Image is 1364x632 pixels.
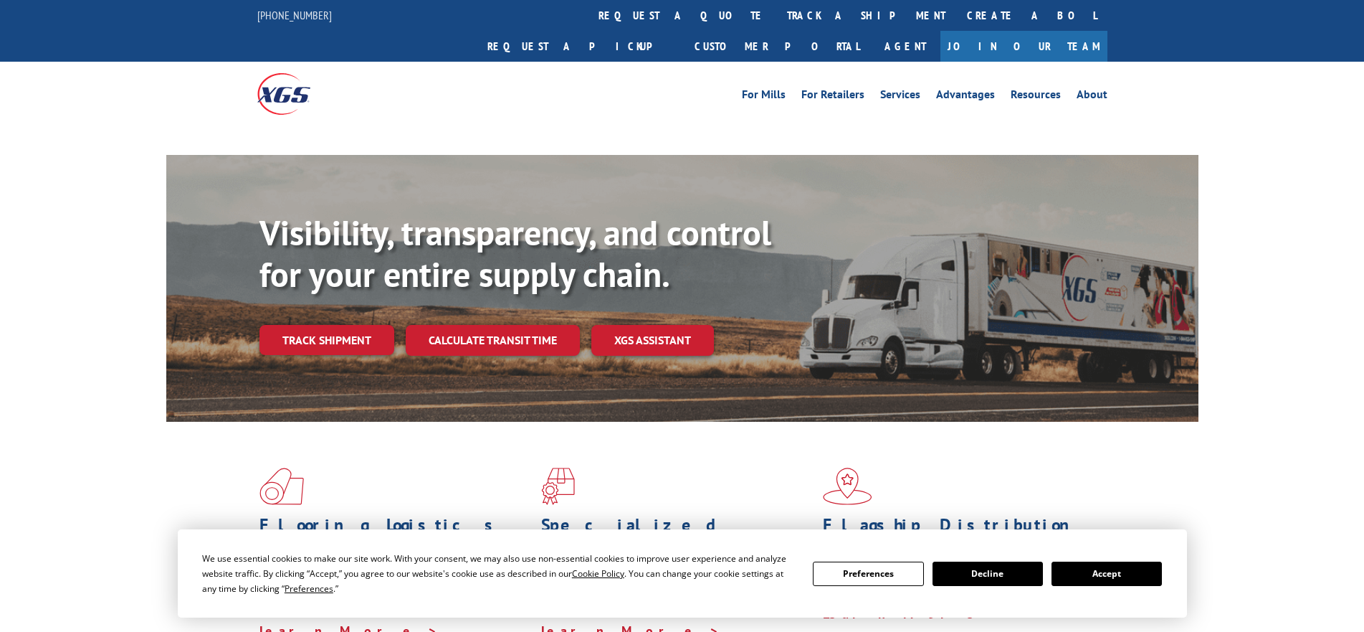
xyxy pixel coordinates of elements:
[936,89,995,105] a: Advantages
[259,325,394,355] a: Track shipment
[178,529,1187,618] div: Cookie Consent Prompt
[572,567,624,580] span: Cookie Policy
[1011,89,1061,105] a: Resources
[591,325,714,356] a: XGS ASSISTANT
[259,517,530,558] h1: Flooring Logistics Solutions
[285,583,333,595] span: Preferences
[1051,562,1162,586] button: Accept
[541,517,812,558] h1: Specialized Freight Experts
[870,31,940,62] a: Agent
[1077,89,1107,105] a: About
[933,562,1043,586] button: Decline
[823,517,1094,558] h1: Flagship Distribution Model
[684,31,870,62] a: Customer Portal
[477,31,684,62] a: Request a pickup
[823,468,872,505] img: xgs-icon-flagship-distribution-model-red
[880,89,920,105] a: Services
[813,562,923,586] button: Preferences
[259,468,304,505] img: xgs-icon-total-supply-chain-intelligence-red
[742,89,786,105] a: For Mills
[823,605,1001,622] a: Learn More >
[940,31,1107,62] a: Join Our Team
[259,210,771,296] b: Visibility, transparency, and control for your entire supply chain.
[257,8,332,22] a: [PHONE_NUMBER]
[202,551,796,596] div: We use essential cookies to make our site work. With your consent, we may also use non-essential ...
[801,89,864,105] a: For Retailers
[541,468,575,505] img: xgs-icon-focused-on-flooring-red
[406,325,580,356] a: Calculate transit time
